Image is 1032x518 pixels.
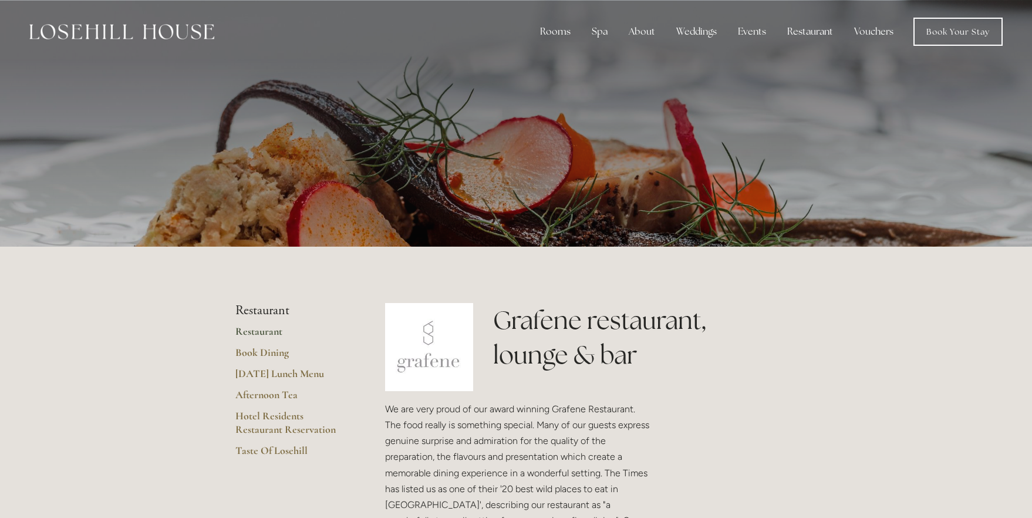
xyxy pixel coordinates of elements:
div: About [619,20,665,43]
a: Book Dining [235,346,348,367]
div: Rooms [531,20,580,43]
h1: Grafene restaurant, lounge & bar [493,303,797,372]
a: [DATE] Lunch Menu [235,367,348,388]
img: grafene.jpg [385,303,473,391]
img: Losehill House [29,24,214,39]
div: Restaurant [778,20,842,43]
a: Hotel Residents Restaurant Reservation [235,409,348,444]
a: Taste Of Losehill [235,444,348,465]
div: Events [729,20,775,43]
li: Restaurant [235,303,348,318]
div: Weddings [667,20,726,43]
a: Vouchers [845,20,903,43]
div: Spa [582,20,617,43]
a: Afternoon Tea [235,388,348,409]
a: Restaurant [235,325,348,346]
a: Book Your Stay [913,18,1003,46]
